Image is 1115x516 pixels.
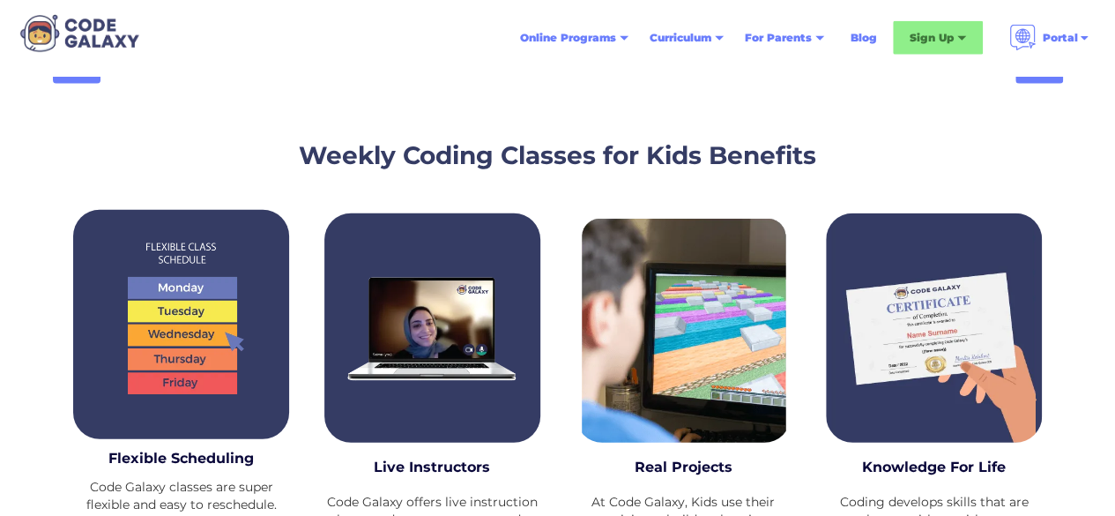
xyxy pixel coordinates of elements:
[335,457,529,478] h3: Live Instructors
[910,29,954,47] div: Sign Up
[836,457,1030,478] h3: Knowledge For Life
[509,22,639,54] div: Online Programs
[650,29,711,47] div: Curriculum
[1043,29,1078,47] div: Portal
[639,22,734,54] div: Curriculum
[520,29,616,47] div: Online Programs
[734,22,835,54] div: For Parents
[745,29,812,47] div: For Parents
[84,448,278,469] h3: Flexible Scheduling
[586,457,780,478] h3: Real Projects
[840,22,888,54] a: Blog
[893,21,983,55] div: Sign Up
[999,18,1101,58] div: Portal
